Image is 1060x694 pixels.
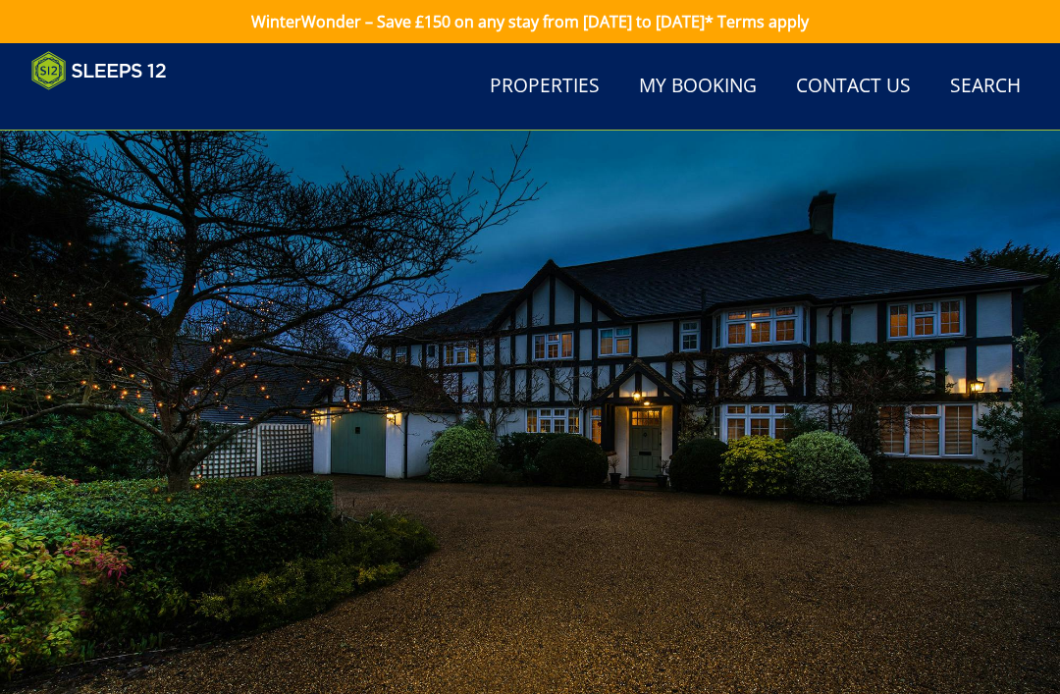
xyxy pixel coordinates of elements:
[31,51,167,90] img: Sleeps 12
[942,65,1029,109] a: Search
[22,102,228,119] iframe: Customer reviews powered by Trustpilot
[482,65,608,109] a: Properties
[788,65,919,109] a: Contact Us
[631,65,765,109] a: My Booking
